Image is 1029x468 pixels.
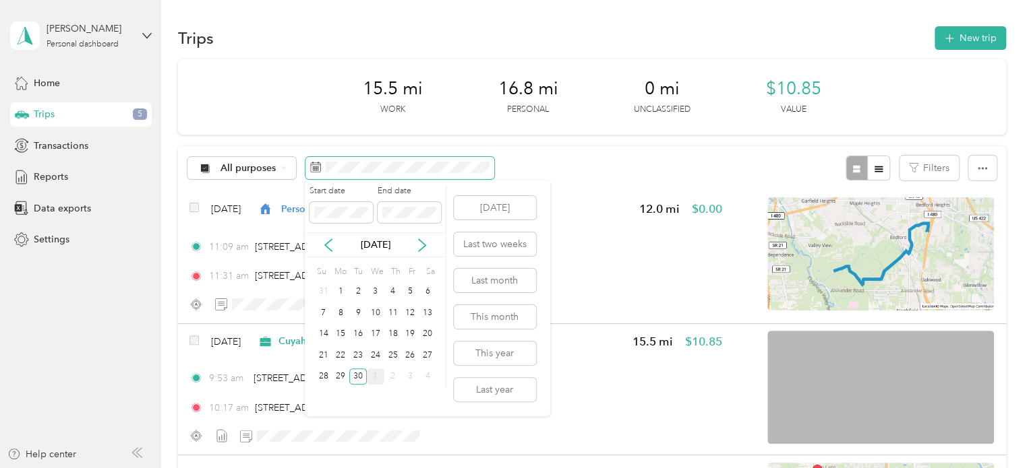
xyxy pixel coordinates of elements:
div: 3 [401,368,419,385]
div: We [369,262,384,281]
div: 28 [315,368,332,385]
span: 12.0 mi [639,201,680,218]
div: 11 [384,304,402,321]
button: Help center [7,447,76,461]
div: 9 [349,304,367,321]
img: minimap [767,197,994,310]
div: 30 [349,368,367,385]
div: 2 [349,283,367,300]
span: 15.5 mi [363,78,423,100]
div: 14 [315,326,332,343]
span: Reports [34,170,68,184]
div: 1 [367,368,384,385]
div: 29 [332,368,349,385]
span: 10:17 am [209,401,249,415]
div: Personal dashboard [47,40,119,48]
button: This month [454,305,536,329]
span: Transactions [34,139,88,153]
div: 10 [367,304,384,321]
p: Value [781,104,806,116]
div: 4 [419,368,436,385]
span: $10.85 [685,333,722,350]
div: 8 [332,304,349,321]
iframe: Everlance-gr Chat Button Frame [953,393,1029,468]
div: 3 [367,283,384,300]
img: minimap [767,331,994,444]
div: 7 [315,304,332,321]
div: 1 [332,283,349,300]
div: 19 [401,326,419,343]
div: 26 [401,347,419,364]
button: Last year [454,378,536,401]
span: All purposes [220,164,276,173]
span: Personal [281,202,360,216]
div: 21 [315,347,332,364]
div: 5 [401,283,419,300]
div: 25 [384,347,402,364]
span: Trips [34,107,55,121]
span: 5 [133,108,147,121]
span: 15.5 mi [633,333,673,350]
span: $0.00 [692,201,722,218]
p: [DATE] [347,238,404,252]
div: 17 [367,326,384,343]
button: Last two weeks [454,232,536,256]
span: Settings [34,232,69,246]
div: 15 [332,326,349,343]
div: 12 [401,304,419,321]
button: New trip [935,26,1006,50]
p: Unclassified [634,104,690,116]
span: Data exports [34,201,91,215]
span: [STREET_ADDRESS] [255,270,341,281]
div: 20 [419,326,436,343]
div: 13 [419,304,436,321]
h1: Trips [178,31,214,45]
div: 16 [349,326,367,343]
span: [DATE] [211,202,241,216]
div: 27 [419,347,436,364]
div: Fr [406,262,419,281]
div: Th [388,262,401,281]
div: Sa [423,262,436,281]
button: Last month [454,269,536,292]
div: Mo [332,262,347,281]
span: 16.8 mi [498,78,558,100]
span: [STREET_ADDRESS] [255,402,341,413]
p: Personal [507,104,549,116]
div: 24 [367,347,384,364]
button: [DATE] [454,196,536,220]
div: 23 [349,347,367,364]
div: 18 [384,326,402,343]
span: 0 mi [645,78,680,100]
div: Su [315,262,328,281]
label: Start date [310,185,373,197]
span: Cuyahoga DD [278,335,341,347]
button: This year [454,341,536,365]
span: [STREET_ADDRESS] [254,372,339,384]
button: Filters [900,156,959,180]
div: 6 [419,283,436,300]
label: End date [378,185,441,197]
p: Work [380,104,405,116]
div: 31 [315,283,332,300]
span: $10.85 [766,78,821,100]
span: Home [34,76,60,90]
span: [STREET_ADDRESS] [255,241,341,253]
div: Tu [351,262,364,281]
span: [DATE] [211,335,241,349]
span: 11:31 am [209,269,249,283]
div: 4 [384,283,402,300]
div: [PERSON_NAME] [47,22,131,36]
span: 11:09 am [209,240,249,254]
div: 2 [384,368,402,385]
div: 22 [332,347,349,364]
span: 9:53 am [209,371,247,385]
